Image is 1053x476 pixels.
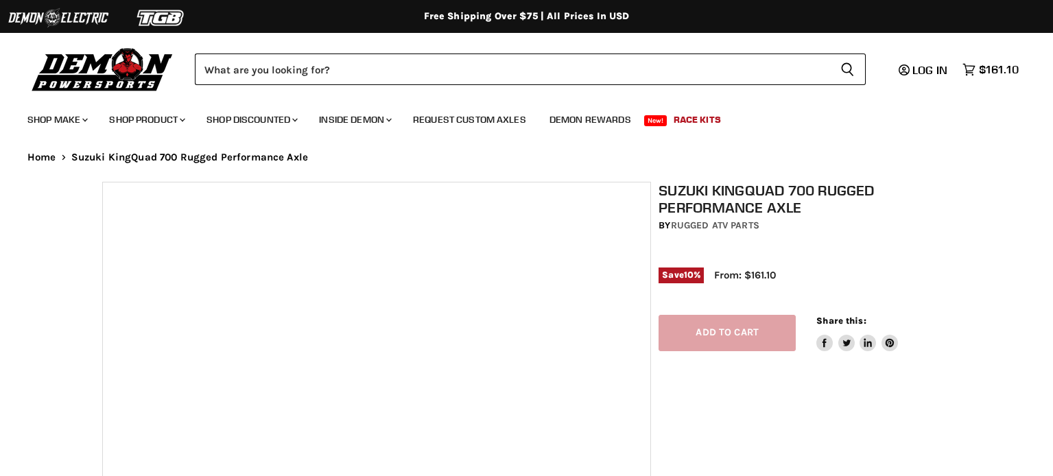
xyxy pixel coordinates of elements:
a: $161.10 [956,60,1026,80]
a: Shop Make [17,106,96,134]
ul: Main menu [17,100,1015,134]
a: Home [27,152,56,163]
span: Share this: [816,316,866,326]
div: by [659,218,958,233]
button: Search [829,53,866,85]
aside: Share this: [816,315,898,351]
a: Rugged ATV Parts [671,219,759,231]
a: Demon Rewards [539,106,641,134]
span: Log in [912,63,947,77]
form: Product [195,53,866,85]
input: Search [195,53,829,85]
a: Race Kits [663,106,731,134]
span: $161.10 [979,63,1019,76]
span: Save % [659,267,704,283]
span: New! [644,115,667,126]
img: Demon Electric Logo 2 [7,5,110,31]
a: Inside Demon [309,106,400,134]
a: Request Custom Axles [403,106,536,134]
a: Shop Product [99,106,193,134]
img: TGB Logo 2 [110,5,213,31]
span: From: $161.10 [714,269,776,281]
h1: Suzuki KingQuad 700 Rugged Performance Axle [659,182,958,216]
a: Log in [892,64,956,76]
a: Shop Discounted [196,106,306,134]
span: 10 [684,270,694,280]
span: Suzuki KingQuad 700 Rugged Performance Axle [71,152,308,163]
img: Demon Powersports [27,45,178,93]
